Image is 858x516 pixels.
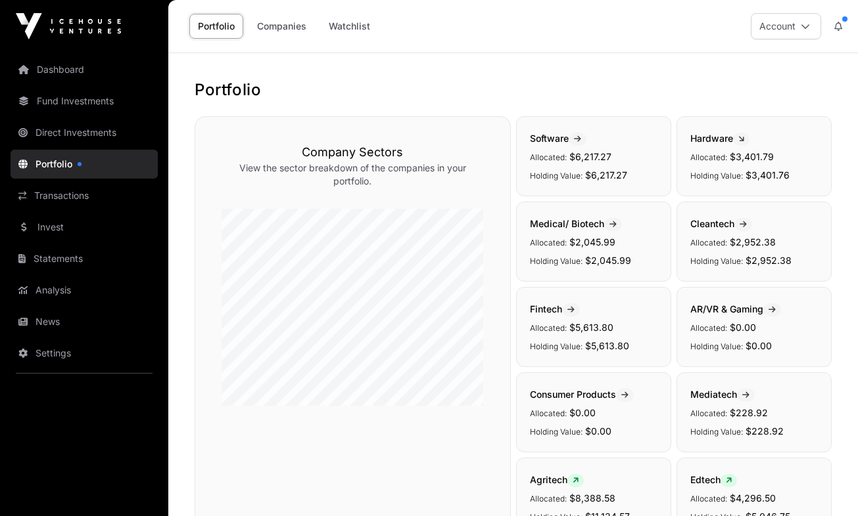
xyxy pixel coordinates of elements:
a: Portfolio [11,150,158,179]
span: $0.00 [746,340,772,351]
span: Holding Value: [530,341,583,351]
a: Settings [11,339,158,368]
span: Holding Value: [690,427,743,437]
span: Cleantech [690,218,752,229]
span: $0.00 [569,407,596,418]
span: $0.00 [585,425,611,437]
span: $6,217.27 [569,151,611,162]
span: $2,045.99 [585,255,631,266]
span: $228.92 [730,407,768,418]
span: Allocated: [690,494,727,504]
span: Allocated: [530,494,567,504]
span: $4,296.50 [730,492,776,504]
h3: Company Sectors [222,143,484,161]
span: Allocated: [690,238,727,247]
a: Analysis [11,276,158,305]
a: Invest [11,213,158,242]
span: Consumer Products [530,389,634,400]
span: $8,388.58 [569,492,615,504]
span: $5,613.80 [569,322,613,333]
span: Holding Value: [690,341,743,351]
span: $2,952.38 [730,236,776,247]
span: Holding Value: [530,256,583,266]
a: Companies [249,14,315,39]
span: Allocated: [690,323,727,333]
span: $5,613.80 [585,340,629,351]
span: Medical/ Biotech [530,218,622,229]
span: Holding Value: [690,171,743,181]
span: $228.92 [746,425,784,437]
span: Hardware [690,133,750,144]
a: Portfolio [189,14,243,39]
span: Software [530,133,586,144]
iframe: Chat Widget [792,453,858,516]
span: Allocated: [530,238,567,247]
span: Allocated: [690,408,727,418]
span: Allocated: [530,408,567,418]
a: Direct Investments [11,118,158,147]
p: View the sector breakdown of the companies in your portfolio. [222,161,484,188]
a: Dashboard [11,55,158,84]
button: Account [751,13,821,39]
a: News [11,307,158,336]
span: Allocated: [530,152,567,162]
span: $3,401.76 [746,169,790,181]
span: Holding Value: [530,171,583,181]
img: Icehouse Ventures Logo [16,13,121,39]
span: $3,401.79 [730,151,774,162]
a: Transactions [11,181,158,210]
span: Allocated: [690,152,727,162]
span: Agritech [530,474,584,485]
a: Watchlist [320,14,379,39]
span: Edtech [690,474,737,485]
span: AR/VR & Gaming [690,303,781,314]
span: $6,217.27 [585,169,627,181]
span: Holding Value: [530,427,583,437]
span: Holding Value: [690,256,743,266]
span: Fintech [530,303,580,314]
a: Fund Investments [11,87,158,116]
span: Mediatech [690,389,755,400]
span: $0.00 [730,322,756,333]
h1: Portfolio [195,79,832,100]
span: $2,952.38 [746,255,792,266]
span: Allocated: [530,323,567,333]
span: $2,045.99 [569,236,615,247]
a: Statements [11,244,158,273]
